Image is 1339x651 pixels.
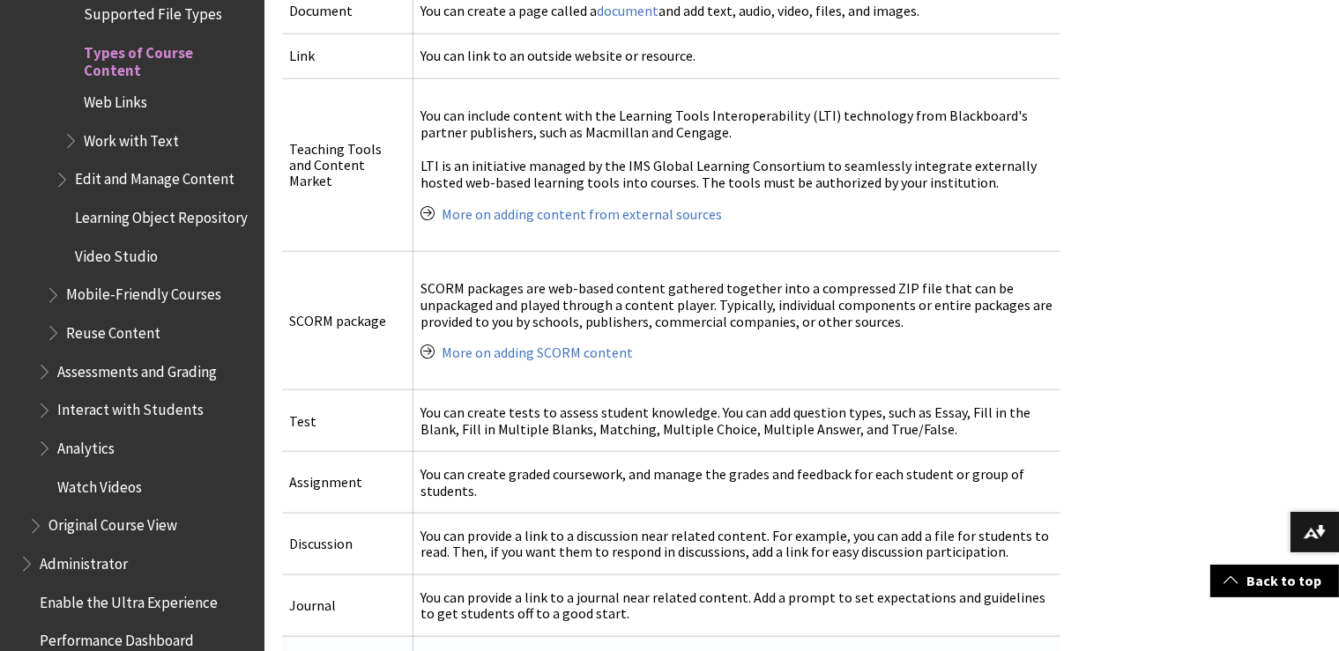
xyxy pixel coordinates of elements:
[413,574,1060,636] td: You can provide a link to a journal near related content. Add a prompt to set expectations and gu...
[420,280,1053,331] p: SCORM packages are web-based content gathered together into a compressed ZIP file that can be unp...
[57,473,142,497] span: Watch Videos
[282,574,413,636] td: Journal
[75,166,234,189] span: Edit and Manage Content
[40,588,218,612] span: Enable the Ultra Experience
[413,33,1060,78] td: You can link to an outside website or resource.
[1210,565,1339,597] a: Back to top
[66,281,221,305] span: Mobile-Friendly Courses
[57,358,217,381] span: Assessments and Grading
[413,390,1060,452] td: You can create tests to assess student knowledge. You can add question types, such as Essay, Fill...
[282,78,413,251] td: Teaching Tools and Content Market
[75,203,248,227] span: Learning Object Repository
[442,344,633,362] a: More on adding SCORM content
[282,33,413,78] td: Link
[84,88,147,112] span: Web Links
[282,452,413,514] td: Assignment
[40,627,194,651] span: Performance Dashboard
[420,107,1053,192] p: You can include content with the Learning Tools Interoperability (LTI) technology from Blackboard...
[597,2,658,20] a: document
[57,396,204,420] span: Interact with Students
[84,127,179,151] span: Work with Text
[282,514,413,575] td: Discussion
[413,452,1060,514] td: You can create graded coursework, and manage the grades and feedback for each student or group of...
[40,550,128,573] span: Administrator
[75,242,158,266] span: Video Studio
[84,38,252,79] span: Types of Course Content
[282,251,413,390] td: SCORM package
[57,434,115,458] span: Analytics
[442,205,722,224] a: More on adding content from external sources
[48,512,177,536] span: Original Course View
[282,390,413,452] td: Test
[413,514,1060,575] td: You can provide a link to a discussion near related content. For example, you can add a file for ...
[66,319,160,343] span: Reuse Content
